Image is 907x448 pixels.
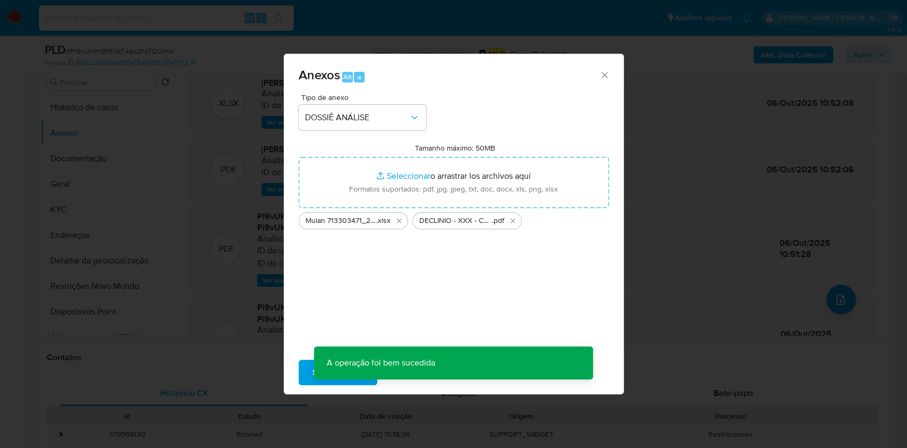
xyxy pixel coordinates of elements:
button: Subir arquivo [299,360,377,385]
ul: Archivos seleccionados [299,208,609,229]
span: DECLINIO - XXX - CNPJ 25114629000193 - 25.114.629 [PERSON_NAME] [419,215,492,226]
p: A operação foi bem sucedida [314,346,448,379]
button: Eliminar Mulan 713303471_2025_10_06_07_53_02.xlsx [393,214,405,227]
button: DOSSIÊ ANÁLISE [299,105,426,130]
span: Alt [343,72,352,82]
span: .pdf [492,215,504,226]
span: a [358,72,361,82]
label: Tamanho máximo: 50MB [415,143,495,153]
span: Cancelar [395,361,430,384]
span: .xlsx [376,215,391,226]
span: DOSSIÊ ANÁLISE [305,112,409,123]
span: Mulan 713303471_2025_10_06_07_53_02 [306,215,376,226]
button: Eliminar DECLINIO - XXX - CNPJ 25114629000193 - 25.114.629 VINICIUS SCHIAVOLIN SOARES.pdf [506,214,519,227]
span: Subir arquivo [312,361,363,384]
button: Cerrar [599,70,609,79]
span: Anexos [299,65,340,84]
span: Tipo de anexo [301,94,429,101]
